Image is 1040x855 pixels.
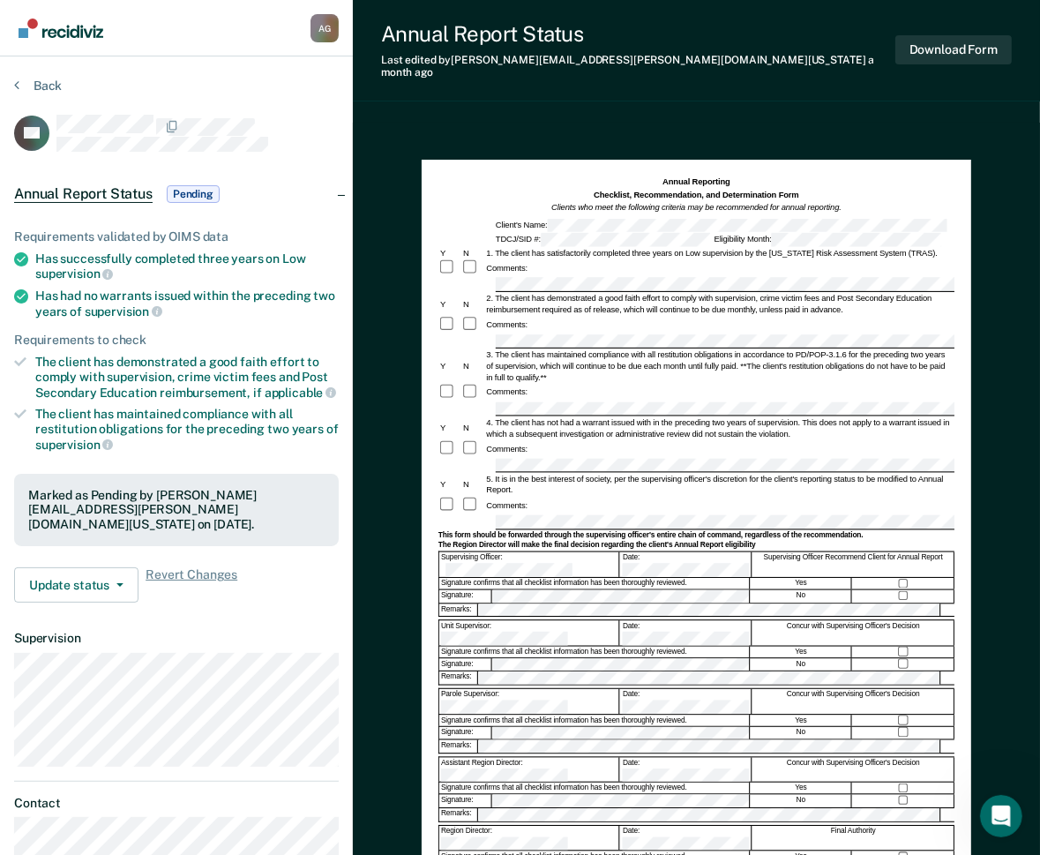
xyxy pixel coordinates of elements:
[484,416,954,439] div: 4. The client has not had a warrant issued with in the preceding two years of supervision. This d...
[35,438,113,452] span: supervision
[439,794,492,806] div: Signature:
[14,185,153,203] span: Annual Report Status
[439,578,750,589] div: Signature confirms that all checklist information has been thoroughly reviewed.
[621,688,752,713] div: Date:
[381,21,895,47] div: Annual Report Status
[439,620,620,645] div: Unit Supervisor:
[311,14,339,42] button: Profile dropdown button
[751,658,852,671] div: No
[751,783,852,794] div: Yes
[751,794,852,806] div: No
[461,423,484,434] div: N
[752,825,954,850] div: Final Authority
[752,757,954,782] div: Concur with Supervising Officer's Decision
[439,646,750,657] div: Signature confirms that all checklist information has been thoroughly reviewed.
[484,247,954,259] div: 1. The client has satisfactorily completed three years on Low supervision by the [US_STATE] Risk ...
[494,233,713,246] div: TDCJ/SID #:
[752,552,954,577] div: Supervising Officer Recommend Client for Annual Report
[439,726,492,739] div: Signature:
[35,355,339,400] div: The client has demonstrated a good faith effort to comply with supervision, crime victim fees and...
[484,386,529,398] div: Comments:
[439,688,620,713] div: Parole Supervisor:
[35,407,339,452] div: The client has maintained compliance with all restitution obligations for the preceding two years of
[438,360,461,371] div: Y
[439,825,620,850] div: Region Director:
[751,589,852,602] div: No
[438,247,461,259] div: Y
[980,795,1022,837] iframe: Intercom live chat
[167,185,220,203] span: Pending
[439,783,750,794] div: Signature confirms that all checklist information has been thoroughly reviewed.
[494,218,949,231] div: Client's Name:
[484,499,529,511] div: Comments:
[484,349,954,383] div: 3. The client has maintained compliance with all restitution obligations in accordance to PD/POP-...
[439,604,479,616] div: Remarks:
[751,578,852,589] div: Yes
[484,443,529,454] div: Comments:
[14,631,339,646] dt: Supervision
[712,233,943,246] div: Eligibility Month:
[381,54,895,79] div: Last edited by [PERSON_NAME][EMAIL_ADDRESS][PERSON_NAME][DOMAIN_NAME][US_STATE]
[14,333,339,348] div: Requirements to check
[35,289,339,319] div: Has had no warrants issued within the preceding two years of
[751,714,852,725] div: Yes
[35,251,339,281] div: Has successfully completed three years on Low
[484,319,529,330] div: Comments:
[146,567,237,603] span: Revert Changes
[439,757,620,782] div: Assistant Region Director:
[438,298,461,310] div: Y
[438,541,954,551] div: The Region Director will make the final decision regarding the client's Annual Report eligibility
[439,589,492,602] div: Signature:
[461,247,484,259] div: N
[895,35,1012,64] button: Download Form
[381,54,874,79] span: a month ago
[461,479,484,491] div: N
[752,688,954,713] div: Concur with Supervising Officer's Decision
[439,714,750,725] div: Signature confirms that all checklist information has been thoroughly reviewed.
[14,78,62,94] button: Back
[28,488,325,532] div: Marked as Pending by [PERSON_NAME][EMAIL_ADDRESS][PERSON_NAME][DOMAIN_NAME][US_STATE] on [DATE].
[621,620,752,645] div: Date:
[311,14,339,42] div: A G
[438,530,954,540] div: This form should be forwarded through the supervising officer's entire chain of command, regardle...
[19,19,103,38] img: Recidiviz
[484,262,529,274] div: Comments:
[461,360,484,371] div: N
[439,739,479,752] div: Remarks:
[439,808,479,821] div: Remarks:
[461,298,484,310] div: N
[751,646,852,657] div: Yes
[265,386,336,400] span: applicable
[438,423,461,434] div: Y
[484,292,954,314] div: 2. The client has demonstrated a good faith effort to comply with supervision, crime victim fees ...
[662,177,729,186] strong: Annual Reporting
[35,266,113,281] span: supervision
[621,825,752,850] div: Date:
[85,304,162,319] span: supervision
[439,671,479,684] div: Remarks:
[14,229,339,244] div: Requirements validated by OIMS data
[439,552,620,577] div: Supervising Officer:
[751,726,852,739] div: No
[484,474,954,496] div: 5. It is in the best interest of society, per the supervising officer's discretion for the client...
[752,620,954,645] div: Concur with Supervising Officer's Decision
[621,757,752,782] div: Date:
[438,479,461,491] div: Y
[621,552,752,577] div: Date:
[551,202,842,211] em: Clients who meet the following criteria may be recommended for annual reporting.
[14,567,138,603] button: Update status
[594,190,799,199] strong: Checklist, Recommendation, and Determination Form
[14,796,339,811] dt: Contact
[439,658,492,671] div: Signature:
